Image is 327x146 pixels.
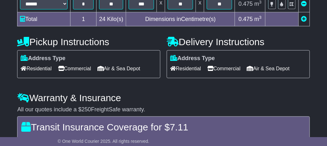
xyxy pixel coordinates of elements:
[82,106,91,113] span: 250
[126,12,235,26] td: Dimensions in Centimetre(s)
[259,15,262,20] sup: 3
[238,16,253,22] span: 0.475
[17,12,70,26] td: Total
[17,37,160,47] h4: Pickup Instructions
[167,37,310,47] h4: Delivery Instructions
[21,55,65,62] label: Address Type
[17,93,310,103] h4: Warranty & Insurance
[170,64,201,73] span: Residential
[58,139,150,144] span: © One World Courier 2025. All rights reserved.
[254,16,262,22] span: m
[238,1,253,7] span: 0.475
[17,106,310,113] div: All our quotes include a $ FreightSafe warranty.
[254,1,262,7] span: m
[247,64,290,73] span: Air & Sea Depot
[70,12,97,26] td: 1
[97,12,126,26] td: Kilo(s)
[301,16,307,22] a: Add new item
[207,64,240,73] span: Commercial
[301,1,307,7] a: Remove this item
[21,64,51,73] span: Residential
[97,64,140,73] span: Air & Sea Depot
[99,16,105,22] span: 24
[21,122,305,132] h4: Transit Insurance Coverage for $
[58,64,91,73] span: Commercial
[170,122,188,132] span: 7.11
[170,55,215,62] label: Address Type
